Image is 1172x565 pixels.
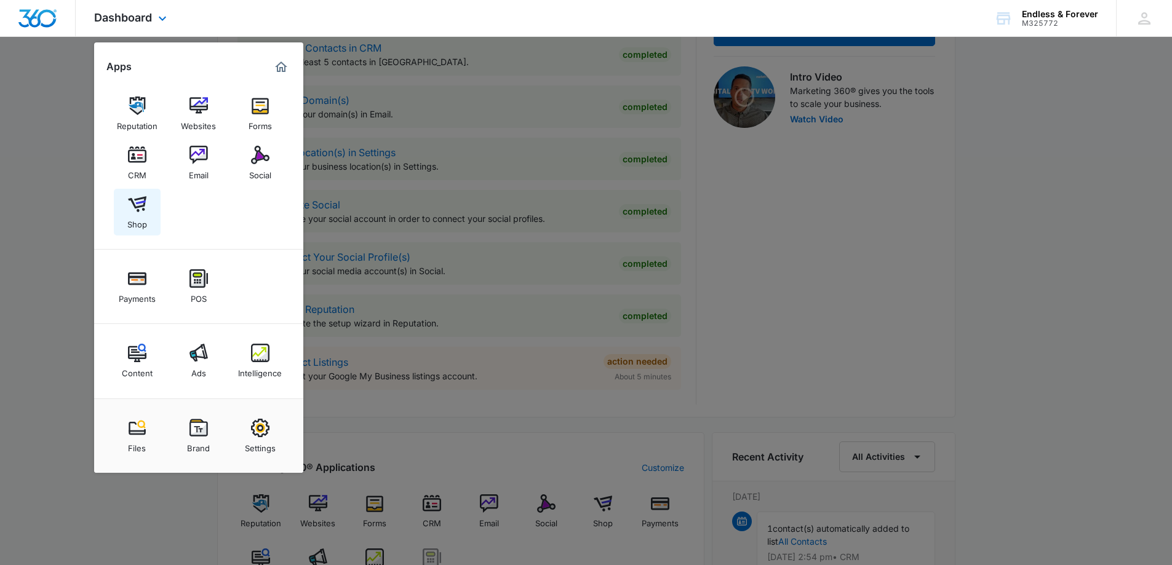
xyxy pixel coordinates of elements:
[191,362,206,378] div: Ads
[271,57,291,77] a: Marketing 360® Dashboard
[237,140,284,186] a: Social
[175,413,222,459] a: Brand
[245,437,276,453] div: Settings
[114,189,161,235] a: Shop
[122,362,153,378] div: Content
[187,437,210,453] div: Brand
[249,115,272,131] div: Forms
[114,263,161,310] a: Payments
[237,338,284,384] a: Intelligence
[237,413,284,459] a: Settings
[175,90,222,137] a: Websites
[114,338,161,384] a: Content
[106,61,132,73] h2: Apps
[117,115,157,131] div: Reputation
[249,164,271,180] div: Social
[119,288,156,304] div: Payments
[238,362,282,378] div: Intelligence
[1022,9,1098,19] div: account name
[175,140,222,186] a: Email
[1022,19,1098,28] div: account id
[181,115,216,131] div: Websites
[237,90,284,137] a: Forms
[175,263,222,310] a: POS
[189,164,209,180] div: Email
[127,213,147,229] div: Shop
[175,338,222,384] a: Ads
[114,140,161,186] a: CRM
[128,164,146,180] div: CRM
[114,413,161,459] a: Files
[191,288,207,304] div: POS
[114,90,161,137] a: Reputation
[94,11,152,24] span: Dashboard
[128,437,146,453] div: Files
